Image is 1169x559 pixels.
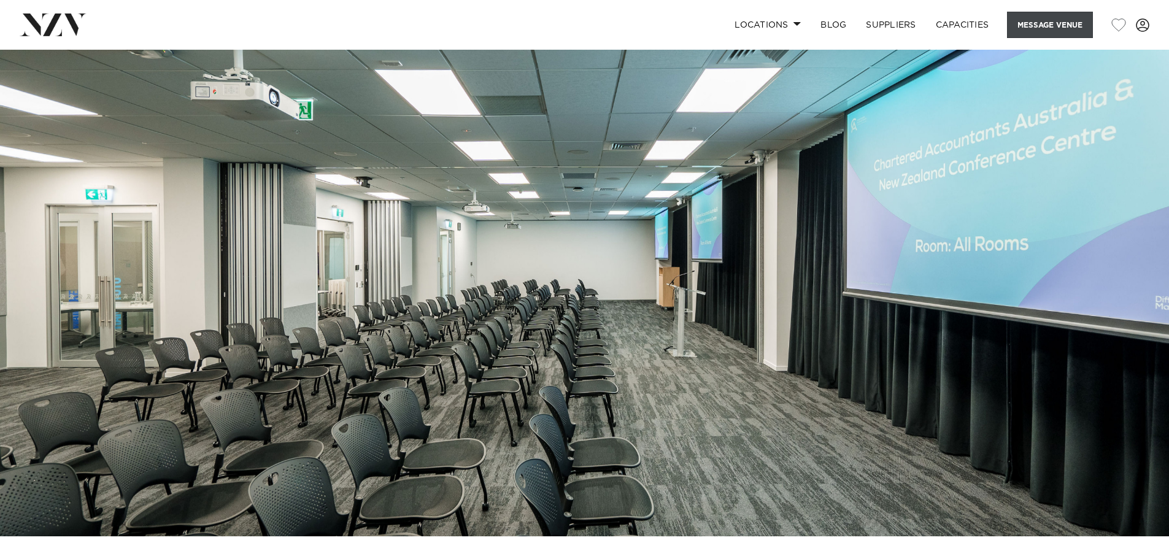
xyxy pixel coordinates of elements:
a: BLOG [811,12,856,38]
a: Locations [725,12,811,38]
a: Capacities [926,12,999,38]
img: nzv-logo.png [20,13,87,36]
a: SUPPLIERS [856,12,925,38]
button: Message Venue [1007,12,1093,38]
